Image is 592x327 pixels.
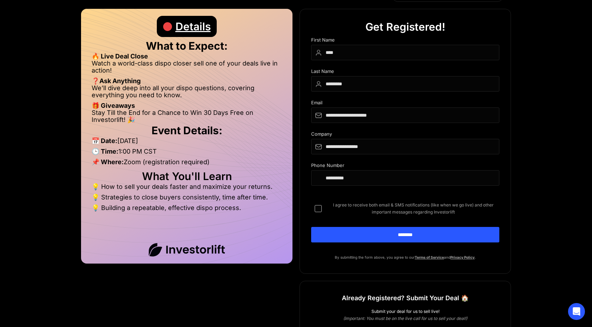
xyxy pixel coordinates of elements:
strong: 🎁 Giveaways [92,102,135,109]
div: Submit your deal for us to sell live! [311,308,499,315]
li: Watch a world-class dispo closer sell one of your deals live in action! [92,60,282,78]
h1: Already Registered? Submit Your Deal 🏠 [342,292,469,304]
strong: ❓Ask Anything [92,77,141,85]
a: Terms of Service [415,255,444,259]
div: Last Name [311,69,499,76]
li: Zoom (registration required) [92,159,282,169]
li: 💡 Strategies to close buyers consistently, time after time. [92,194,282,204]
form: DIspo Day Main Form [311,37,499,254]
div: Details [175,16,211,37]
div: Company [311,131,499,139]
li: 1:00 PM CST [92,148,282,159]
strong: Event Details: [152,124,222,137]
strong: 📅 Date: [92,137,117,144]
div: Get Registered! [365,16,445,37]
div: First Name [311,37,499,45]
p: By submitting the form above, you agree to our and . [311,254,499,261]
span: I agree to receive both email & SMS notifications (like when we go live) and other important mess... [327,202,499,216]
strong: 🕒 Time: [92,148,118,155]
div: Open Intercom Messenger [568,303,585,320]
strong: 📌 Where: [92,158,124,166]
h2: What You'll Learn [92,173,282,180]
div: Phone Number [311,163,499,170]
li: Stay Till the End for a Chance to Win 30 Days Free on Investorlift! 🎉 [92,109,282,123]
strong: 🔥 Live Deal Close [92,53,148,60]
li: [DATE] [92,137,282,148]
li: 💡 How to sell your deals faster and maximize your returns. [92,183,282,194]
li: We’ll dive deep into all your dispo questions, covering everything you need to know. [92,85,282,102]
div: Email [311,100,499,107]
strong: What to Expect: [146,39,228,52]
em: (Important: You must be on the live call for us to sell your deal!) [343,316,467,321]
li: 💡 Building a repeatable, effective dispo process. [92,204,282,211]
a: Privacy Policy [450,255,475,259]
